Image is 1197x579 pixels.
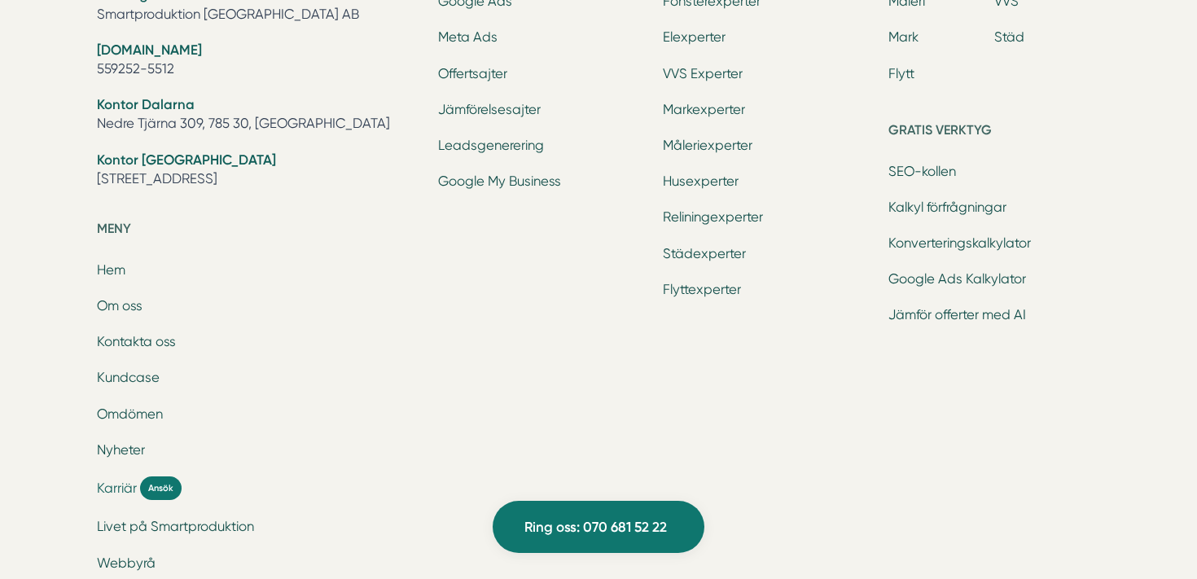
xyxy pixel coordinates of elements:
strong: Kontor Dalarna [97,96,195,112]
a: Städ [994,29,1024,45]
a: Leadsgenerering [438,138,544,153]
a: Jämförelsesajter [438,102,541,117]
a: Om oss [97,298,142,314]
a: VVS Experter [663,66,743,81]
li: Nedre Tjärna 309, 785 30, [GEOGRAPHIC_DATA] [97,95,419,137]
a: Kontakta oss [97,334,176,349]
a: Kundcase [97,370,160,385]
li: 559252-5512 [97,41,419,82]
a: Husexperter [663,173,739,189]
a: Webbyrå [97,555,156,571]
a: Google My Business [438,173,561,189]
a: Konverteringskalkylator [888,235,1031,251]
span: Ring oss: 070 681 52 22 [524,516,667,538]
a: Flytt [888,66,914,81]
a: Meta Ads [438,29,498,45]
span: Ansök [140,476,182,500]
h5: Meny [97,218,419,244]
strong: [DOMAIN_NAME] [97,42,202,58]
a: Google Ads Kalkylator [888,271,1026,287]
a: Måleriexperter [663,138,752,153]
a: Reliningexperter [663,209,763,225]
a: Nyheter [97,442,145,458]
span: Karriär [97,479,137,498]
strong: Kontor [GEOGRAPHIC_DATA] [97,151,276,168]
a: SEO-kollen [888,164,956,179]
a: Karriär Ansök [97,476,419,500]
a: Livet på Smartproduktion [97,519,254,534]
a: Hem [97,262,125,278]
a: Jämför offerter med AI [888,307,1026,322]
li: [STREET_ADDRESS] [97,151,419,192]
h5: Gratis verktyg [888,120,1100,146]
a: Städexperter [663,246,746,261]
a: Elexperter [663,29,726,45]
a: Flyttexperter [663,282,741,297]
a: Omdömen [97,406,163,422]
a: Mark [888,29,919,45]
a: Kalkyl förfrågningar [888,200,1006,215]
a: Offertsajter [438,66,507,81]
a: Markexperter [663,102,745,117]
a: Ring oss: 070 681 52 22 [493,501,704,553]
